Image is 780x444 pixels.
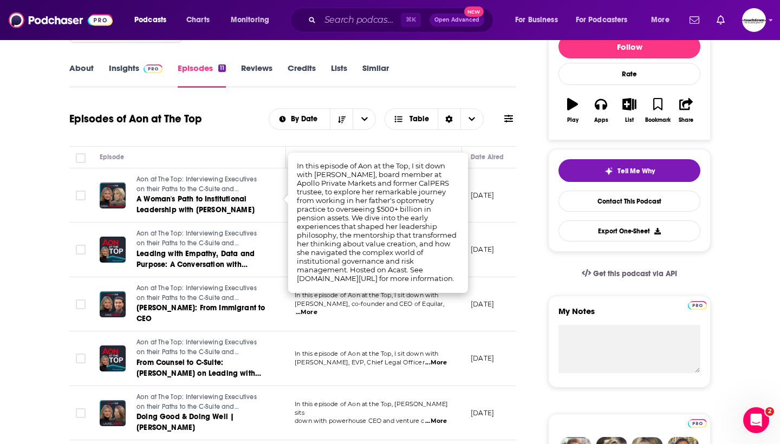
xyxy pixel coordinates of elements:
p: [DATE] [471,354,494,363]
a: Aon at The Top: Interviewing Executives on their Paths to the C-Suite and Boardroom [136,338,266,357]
p: [DATE] [471,191,494,200]
button: open menu [569,11,643,29]
img: Podchaser Pro [688,301,707,310]
button: open menu [353,109,375,129]
a: Aon at The Top: Interviewing Executives on their Paths to the C-Suite and Boardroom [136,229,266,248]
span: Tell Me Why [617,167,655,175]
button: open menu [223,11,283,29]
span: New [464,6,484,17]
span: Leading with Empathy, Data and Purpose: A Conversation with [PERSON_NAME] [136,249,255,280]
a: Leading with Empathy, Data and Purpose: A Conversation with [PERSON_NAME] [136,249,266,270]
span: ⌘ K [401,13,421,27]
div: Episode [100,151,124,164]
a: Aon at The Top: Interviewing Executives on their Paths to the C-Suite and Boardroom [136,175,266,194]
span: Toggle select row [76,299,86,309]
img: Podchaser - Follow, Share and Rate Podcasts [9,10,113,30]
span: Toggle select row [76,408,86,418]
button: Apps [587,91,615,130]
span: For Podcasters [576,12,628,28]
span: For Business [515,12,558,28]
span: Aon at The Top: Interviewing Executives on their Paths to the C-Suite and Boardroom [136,230,257,256]
span: Logged in as jvervelde [742,8,766,32]
a: About [69,63,94,88]
a: Pro website [688,299,707,310]
a: Charts [179,11,216,29]
div: Rate [558,63,700,85]
a: A Woman's Path to Institutional Leadership with [PERSON_NAME] [136,194,266,216]
span: ...More [296,308,317,317]
span: Doing Good & Doing Well | [PERSON_NAME] [136,412,234,432]
button: tell me why sparkleTell Me Why [558,159,700,182]
a: Reviews [241,63,272,88]
img: Podchaser Pro [688,419,707,428]
button: Follow [558,35,700,58]
button: Share [672,91,700,130]
div: List [625,117,634,123]
span: down with powerhouse CEO and venture c [295,417,425,425]
button: Bookmark [643,91,672,130]
a: Contact This Podcast [558,191,700,212]
span: Aon at The Top: Interviewing Executives on their Paths to the C-Suite and Boardroom [136,175,257,202]
button: Play [558,91,587,130]
span: Aon at The Top: Interviewing Executives on their Paths to the C-Suite and Boardroom [136,393,257,420]
span: Open Advanced [434,17,479,23]
a: From Counsel to C-Suite: [PERSON_NAME] on Leading with Integrity and Impact [136,357,266,379]
a: Doing Good & Doing Well | [PERSON_NAME] [136,412,266,433]
label: My Notes [558,306,700,325]
span: Aon at The Top: Interviewing Executives on their Paths to the C-Suite and Boardroom [136,284,257,311]
span: In this episode of Aon at the Top, I sit down with [295,291,439,299]
a: InsightsPodchaser Pro [109,63,162,88]
span: Aon at The Top: Interviewing Executives on their Paths to the C-Suite and Boardroom [136,338,257,365]
div: 11 [218,64,226,72]
span: Toggle select row [76,191,86,200]
a: Similar [362,63,389,88]
a: Pro website [688,417,707,428]
span: In this episode of Aon at the Top, [PERSON_NAME] sits [295,400,448,416]
span: [PERSON_NAME]: From Immigrant to CEO [136,303,265,323]
a: [PERSON_NAME]: From Immigrant to CEO [136,303,266,324]
span: [PERSON_NAME], co-founder and CEO of Equilar, [295,300,444,308]
button: List [615,91,643,130]
div: Search podcasts, credits, & more... [301,8,504,32]
h1: Episodes of Aon at The Top [69,112,202,126]
a: Aon at The Top: Interviewing Executives on their Paths to the C-Suite and Boardroom [136,284,266,303]
h2: Choose View [385,108,484,130]
span: In this episode of Aon at the Top, I sit down with [295,350,439,357]
p: [DATE] [471,408,494,417]
button: open menu [643,11,683,29]
span: In this episode of Aon at the Top, I sit down with [PERSON_NAME], board member at Apollo Private ... [297,161,457,283]
a: Get this podcast via API [573,260,686,287]
div: Sort Direction [438,109,460,129]
p: [DATE] [471,299,494,309]
p: [DATE] [471,245,494,254]
a: Episodes11 [178,63,226,88]
span: Podcasts [134,12,166,28]
iframe: Intercom live chat [743,407,769,433]
div: Bookmark [645,117,671,123]
span: Monitoring [231,12,269,28]
span: Charts [186,12,210,28]
span: ...More [425,417,447,426]
span: Get this podcast via API [593,269,677,278]
div: Share [679,117,693,123]
img: User Profile [742,8,766,32]
span: A Woman's Path to Institutional Leadership with [PERSON_NAME] [136,194,255,214]
button: Column Actions [446,151,459,164]
a: Show notifications dropdown [712,11,729,29]
input: Search podcasts, credits, & more... [320,11,401,29]
button: open menu [269,115,330,123]
button: open menu [508,11,571,29]
span: 2 [765,407,774,416]
a: Aon at The Top: Interviewing Executives on their Paths to the C-Suite and Boardroom [136,393,266,412]
img: Podchaser Pro [144,64,162,73]
div: Apps [594,117,608,123]
button: Sort Direction [330,109,353,129]
div: Play [567,117,578,123]
button: open menu [127,11,180,29]
span: Table [409,115,429,123]
span: Toggle select row [76,354,86,363]
button: Show profile menu [742,8,766,32]
a: Lists [331,63,347,88]
a: Credits [288,63,316,88]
